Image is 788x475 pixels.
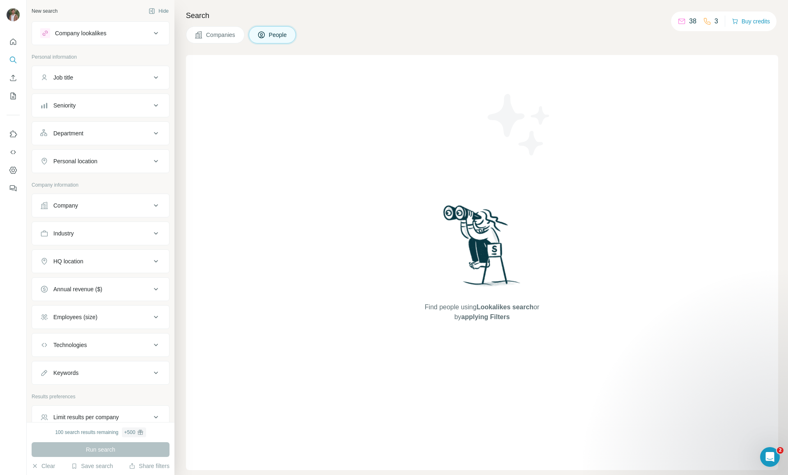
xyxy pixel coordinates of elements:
[7,163,20,178] button: Dashboard
[129,462,170,470] button: Share filters
[7,34,20,49] button: Quick start
[7,127,20,142] button: Use Surfe on LinkedIn
[55,427,146,437] div: 100 search results remaining
[7,145,20,160] button: Use Surfe API
[32,407,169,427] button: Limit results per company
[32,393,170,400] p: Results preferences
[53,285,102,293] div: Annual revenue ($)
[689,16,696,26] p: 38
[7,181,20,196] button: Feedback
[7,8,20,21] img: Avatar
[7,89,20,103] button: My lists
[32,363,169,383] button: Keywords
[32,7,57,15] div: New search
[55,29,106,37] div: Company lookalikes
[32,196,169,215] button: Company
[32,462,55,470] button: Clear
[124,429,135,436] div: + 500
[7,71,20,85] button: Enrich CSV
[32,96,169,115] button: Seniority
[32,335,169,355] button: Technologies
[32,251,169,271] button: HQ location
[53,413,119,421] div: Limit results per company
[482,88,556,162] img: Surfe Illustration - Stars
[53,157,97,165] div: Personal location
[32,53,170,61] p: Personal information
[7,53,20,67] button: Search
[32,224,169,243] button: Industry
[32,279,169,299] button: Annual revenue ($)
[440,203,525,295] img: Surfe Illustration - Woman searching with binoculars
[53,129,83,137] div: Department
[777,447,783,454] span: 2
[53,341,87,349] div: Technologies
[32,123,169,143] button: Department
[53,257,83,265] div: HQ location
[32,68,169,87] button: Job title
[71,462,113,470] button: Save search
[461,313,510,320] span: applying Filters
[53,369,78,377] div: Keywords
[53,73,73,82] div: Job title
[53,313,97,321] div: Employees (size)
[416,302,547,322] span: Find people using or by
[53,101,76,110] div: Seniority
[476,304,534,311] span: Lookalikes search
[32,151,169,171] button: Personal location
[186,10,778,21] h4: Search
[32,23,169,43] button: Company lookalikes
[32,181,170,189] p: Company information
[715,16,718,26] p: 3
[269,31,288,39] span: People
[32,307,169,327] button: Employees (size)
[760,447,780,467] iframe: Intercom live chat
[206,31,236,39] span: Companies
[143,5,174,17] button: Hide
[732,16,770,27] button: Buy credits
[53,229,74,237] div: Industry
[53,201,78,210] div: Company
